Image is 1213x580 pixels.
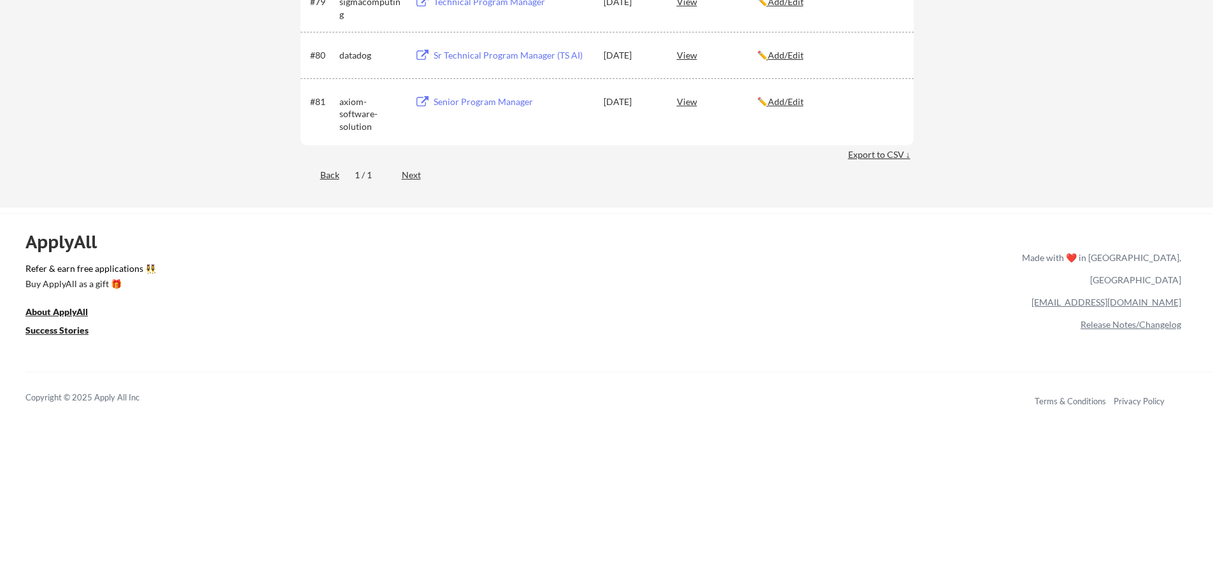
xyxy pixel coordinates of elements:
[339,95,403,133] div: axiom-software-solution
[757,95,902,108] div: ✏️
[757,49,902,62] div: ✏️
[1017,246,1181,291] div: Made with ❤️ in [GEOGRAPHIC_DATA], [GEOGRAPHIC_DATA]
[434,95,592,108] div: Senior Program Manager
[310,95,335,108] div: #81
[339,49,403,62] div: datadog
[1035,396,1106,406] a: Terms & Conditions
[25,278,153,294] a: Buy ApplyAll as a gift 🎁
[1081,319,1181,330] a: Release Notes/Changelog
[604,95,660,108] div: [DATE]
[1032,297,1181,308] a: [EMAIL_ADDRESS][DOMAIN_NAME]
[25,306,88,317] u: About ApplyAll
[301,169,339,181] div: Back
[677,43,757,66] div: View
[402,169,436,181] div: Next
[1114,396,1165,406] a: Privacy Policy
[25,279,153,288] div: Buy ApplyAll as a gift 🎁
[25,324,106,340] a: Success Stories
[677,90,757,113] div: View
[25,231,111,253] div: ApplyAll
[604,49,660,62] div: [DATE]
[768,50,804,60] u: Add/Edit
[355,169,387,181] div: 1 / 1
[25,392,172,404] div: Copyright © 2025 Apply All Inc
[310,49,335,62] div: #80
[768,96,804,107] u: Add/Edit
[25,325,89,336] u: Success Stories
[848,148,914,161] div: Export to CSV ↓
[25,306,106,322] a: About ApplyAll
[25,264,756,278] a: Refer & earn free applications 👯‍♀️
[434,49,592,62] div: Sr Technical Program Manager (TS AI)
